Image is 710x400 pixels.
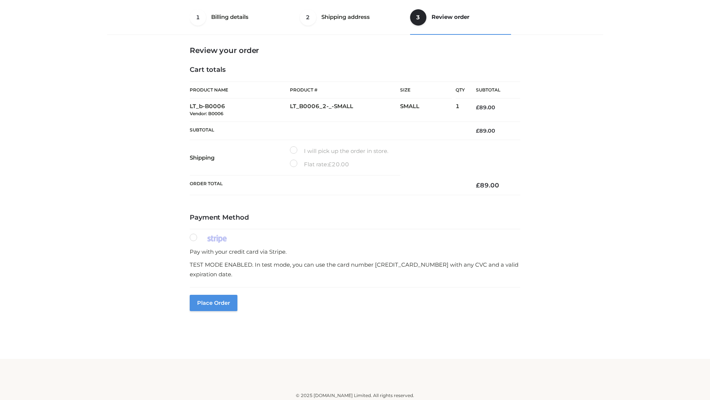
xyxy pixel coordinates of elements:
h3: Review your order [190,46,520,55]
td: LT_B0006_2-_-SMALL [290,99,400,122]
small: Vendor: B0006 [190,111,223,116]
div: © 2025 [DOMAIN_NAME] Limited. All rights reserved. [110,392,600,399]
h4: Cart totals [190,66,520,74]
td: 1 [456,99,465,122]
h4: Payment Method [190,214,520,222]
label: Flat rate: [290,160,349,169]
th: Size [400,82,452,99]
bdi: 89.00 [476,104,495,111]
th: Product # [290,81,400,99]
span: £ [476,127,479,134]
td: LT_b-B0006 [190,99,290,122]
span: £ [476,181,480,189]
bdi: 89.00 [476,127,495,134]
th: Qty [456,81,465,99]
button: Place order [190,295,237,311]
td: SMALL [400,99,456,122]
th: Shipping [190,140,290,176]
span: £ [476,104,479,111]
th: Subtotal [465,82,520,99]
bdi: 89.00 [476,181,499,189]
th: Subtotal [190,121,465,140]
p: TEST MODE ENABLED. In test mode, you can use the card number [CREDIT_CARD_NUMBER] with any CVC an... [190,260,520,279]
span: £ [328,161,332,168]
label: I will pick up the order in store. [290,146,388,156]
th: Product Name [190,81,290,99]
p: Pay with your credit card via Stripe. [190,247,520,257]
th: Order Total [190,176,465,195]
bdi: 20.00 [328,161,349,168]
